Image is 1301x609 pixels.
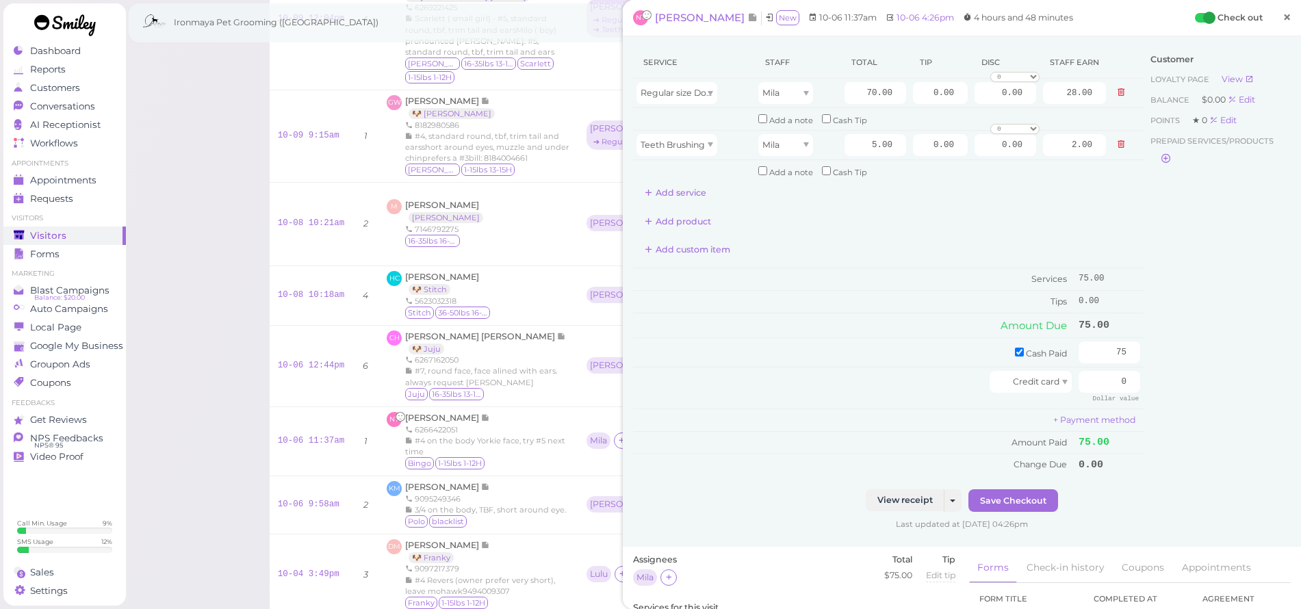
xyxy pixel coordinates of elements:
[587,432,614,450] div: Mila
[363,290,368,300] i: 4
[590,137,665,146] div: ➔ Regular size Dog Full Grooming (35 lbs or less)
[1209,115,1237,125] a: Edit
[429,388,484,400] span: 16-35lbs 13-15H
[405,120,570,131] div: 8182980586
[1013,376,1059,387] span: Credit card
[969,554,1017,583] a: Forms
[30,101,95,112] span: Conversations
[405,71,454,83] span: 1-15lbs 1-12H
[405,224,490,235] div: 7146792275
[3,42,126,60] a: Dashboard
[3,318,126,337] a: Local Page
[833,168,867,177] small: Cash Tip
[3,337,126,355] a: Google My Business
[1228,94,1255,105] a: Edit
[405,235,460,247] span: 16-35lbs 16-20lbs
[278,569,339,579] a: 10-04 3:49pm
[429,515,467,528] span: blacklist
[405,272,479,282] span: [PERSON_NAME]
[30,432,103,444] span: NPS Feedbacks
[405,515,428,528] span: Polo
[3,97,126,116] a: Conversations
[17,519,67,528] div: Call Min. Usage
[387,95,402,110] span: GW
[415,505,566,515] span: 3/4 on the body, TBF, short around eye.
[405,331,566,354] a: [PERSON_NAME] [PERSON_NAME] 🐶 Juju
[3,269,126,278] li: Marketing
[884,554,912,566] label: Total
[481,482,490,492] span: Note
[641,140,705,150] span: Teeth Brushing
[405,200,490,222] a: [PERSON_NAME] [PERSON_NAME]
[3,226,126,245] a: Visitors
[3,582,126,600] a: Settings
[278,131,339,140] a: 10-09 9:15am
[3,374,126,392] a: Coupons
[405,575,555,596] span: #4 Revers (owner prefer very short), leave mohawk9494009307
[884,569,912,582] div: $75.00
[633,519,1291,530] div: Last updated at [DATE] 04:26pm
[405,96,481,106] span: [PERSON_NAME]
[278,290,345,300] a: 10-08 10:18am
[776,10,799,25] span: New
[34,440,63,451] span: NPS® 95
[30,567,54,578] span: Sales
[633,10,648,25] span: NT
[633,569,660,587] div: Mila
[747,11,758,24] span: Note
[587,496,670,514] div: [PERSON_NAME]
[405,131,569,163] span: #4, standard round, tbf, trim tail and earsshort around eyes, muzzle and under chinprefers a #3bi...
[34,292,85,303] span: Balance: $20.00
[481,96,490,106] span: Note
[1222,74,1254,84] a: View
[30,285,110,296] span: Blast Campaigns
[1218,11,1263,25] label: Check out
[590,218,663,228] div: [PERSON_NAME]
[409,552,454,563] a: 🐶 Franky
[3,355,126,374] a: Groupon Ads
[405,436,565,456] span: #4 on the body Yorkie face, try #5 next time
[762,88,780,98] span: Mila
[971,47,1040,79] th: Discount
[3,411,126,429] a: Get Reviews
[405,482,481,492] span: [PERSON_NAME]
[633,211,723,233] button: Add product
[405,96,502,118] a: [PERSON_NAME] 🐶 [PERSON_NAME]
[1075,268,1144,291] td: 75.00
[1053,415,1135,425] a: + Payment method
[278,436,345,445] a: 10-06 11:37am
[3,79,126,97] a: Customers
[101,537,112,546] div: 12 %
[387,539,402,554] span: DM
[1085,393,1140,404] div: Dollar value
[387,199,402,214] span: M
[1150,53,1284,66] div: Customer
[461,57,516,70] span: 16-35lbs 13-15H
[30,45,81,57] span: Dashboard
[959,11,1077,25] li: 4 hours and 48 minutes
[1113,554,1172,582] a: Coupons
[3,60,126,79] a: Reports
[405,493,566,504] div: 9095249346
[1150,116,1182,125] span: Points
[405,540,490,562] a: [PERSON_NAME] 🐶 Franky
[387,331,402,346] span: CH
[833,116,867,125] small: Cash Tip
[405,57,460,70] span: Milo
[278,361,345,370] a: 10-06 12:44pm
[30,64,66,75] span: Reports
[409,284,450,295] a: 🐶 Stitch
[461,164,515,176] span: 1-15lbs 13-15H
[3,159,126,168] li: Appointments
[1150,134,1274,148] span: Prepaid services/products
[363,569,368,580] i: 3
[590,569,608,579] div: Lulu
[405,366,557,387] span: #7, round face, face alined with ears. always request [PERSON_NAME]
[30,174,96,186] span: Appointments
[926,570,955,580] span: Edit tip
[364,131,368,141] i: 1
[405,354,570,365] div: 6267162050
[405,14,556,56] span: Scarlett ( small girl) - #5, standard round, tbf, trim tail and earsMilo ( boy) pronounced [PERSO...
